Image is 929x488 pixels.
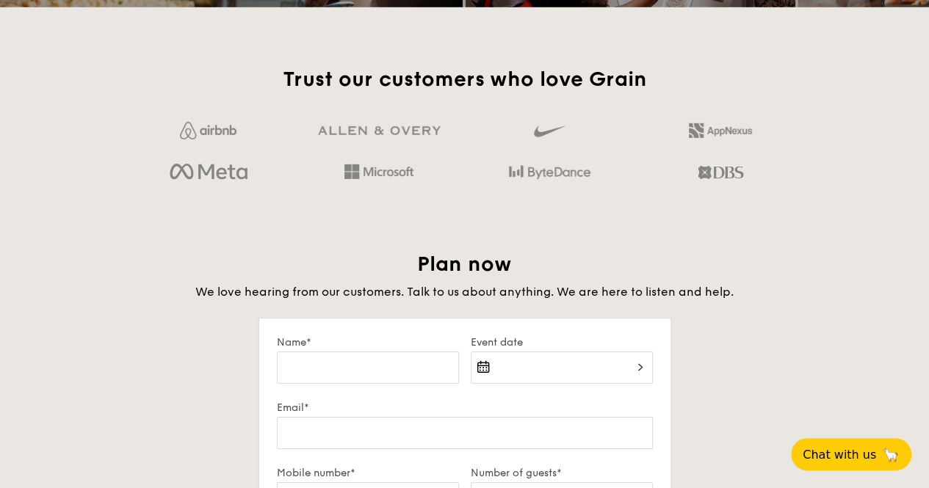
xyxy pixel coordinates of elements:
[534,119,565,144] img: gdlseuq06himwAAAABJRU5ErkJggg==
[277,401,653,414] label: Email*
[129,66,800,92] h2: Trust our customers who love Grain
[471,336,653,349] label: Event date
[180,122,236,139] img: Jf4Dw0UUCKFd4aYAAAAASUVORK5CYII=
[277,336,459,349] label: Name*
[170,160,247,185] img: meta.d311700b.png
[277,467,459,479] label: Mobile number*
[698,160,742,185] img: dbs.a5bdd427.png
[471,467,653,479] label: Number of guests*
[509,160,590,185] img: bytedance.dc5c0c88.png
[195,285,734,299] span: We love hearing from our customers. Talk to us about anything. We are here to listen and help.
[803,448,876,462] span: Chat with us
[417,252,512,277] span: Plan now
[344,164,413,179] img: Hd4TfVa7bNwuIo1gAAAAASUVORK5CYII=
[318,126,441,136] img: GRg3jHAAAAABJRU5ErkJggg==
[882,446,900,463] span: 🦙
[791,438,911,470] button: Chat with us🦙
[689,123,752,138] img: 2L6uqdT+6BmeAFDfWP11wfMG223fXktMZIL+i+lTG25h0NjUBKOYhdW2Kn6T+C0Q7bASH2i+1JIsIulPLIv5Ss6l0e291fRVW...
